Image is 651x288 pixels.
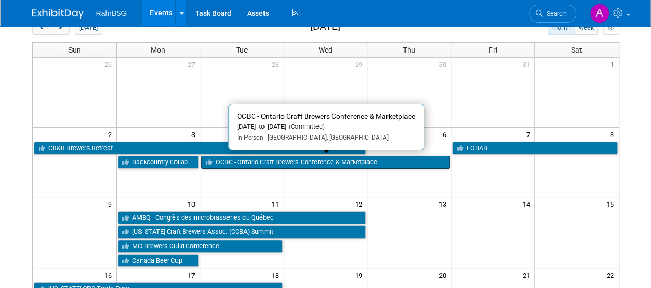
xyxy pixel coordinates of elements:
span: 13 [438,197,451,210]
span: Wed [319,46,332,54]
span: 10 [187,197,200,210]
span: 29 [354,58,367,71]
a: Search [529,5,576,23]
span: 3 [190,128,200,141]
span: 16 [103,268,116,281]
span: 22 [606,268,619,281]
a: AMBQ - Congrès des microbrasseries du Québec [118,211,366,225]
button: month [548,21,575,35]
span: OCBC - Ontario Craft Brewers Conference & Marketplace [237,112,415,121]
i: Personalize Calendar [608,25,614,31]
button: week [574,21,598,35]
span: 19 [354,268,367,281]
span: 20 [438,268,451,281]
span: 30 [438,58,451,71]
span: 9 [107,197,116,210]
span: [GEOGRAPHIC_DATA], [GEOGRAPHIC_DATA] [263,134,389,141]
span: 26 [103,58,116,71]
span: 21 [521,268,534,281]
h2: [DATE] [310,21,340,32]
a: CB&B Brewers Retreat [34,142,366,155]
span: 7 [525,128,534,141]
span: 31 [521,58,534,71]
span: 27 [187,58,200,71]
span: 6 [442,128,451,141]
span: 28 [271,58,284,71]
span: Search [543,10,567,18]
div: [DATE] to [DATE] [237,123,415,131]
a: OCBC - Ontario Craft Brewers Conference & Marketplace [201,156,450,169]
img: Ashley Grotewold [590,4,609,23]
img: ExhibitDay [32,9,84,19]
span: Fri [489,46,497,54]
button: next [51,21,70,35]
span: Mon [151,46,165,54]
span: Sun [68,46,81,54]
span: 2 [107,128,116,141]
span: 14 [521,197,534,210]
span: 15 [606,197,619,210]
span: (Committed) [286,123,325,130]
span: Sat [571,46,582,54]
span: 11 [271,197,284,210]
a: MO Brewers Guild Conference [118,240,283,253]
span: Thu [403,46,415,54]
span: 12 [354,197,367,210]
span: 1 [609,58,619,71]
span: 17 [187,268,200,281]
button: prev [32,21,51,35]
span: 18 [271,268,284,281]
a: [US_STATE] Craft Brewers Assoc. (CCBA) Summit [118,225,366,239]
span: 8 [609,128,619,141]
span: Tue [236,46,248,54]
span: In-Person [237,134,263,141]
span: RahrBSG [96,9,127,18]
button: myCustomButton [603,21,619,35]
button: [DATE] [75,21,102,35]
a: Backcountry Collab [118,156,199,169]
a: FOBAB [452,142,618,155]
a: Canada Beer Cup [118,254,199,267]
